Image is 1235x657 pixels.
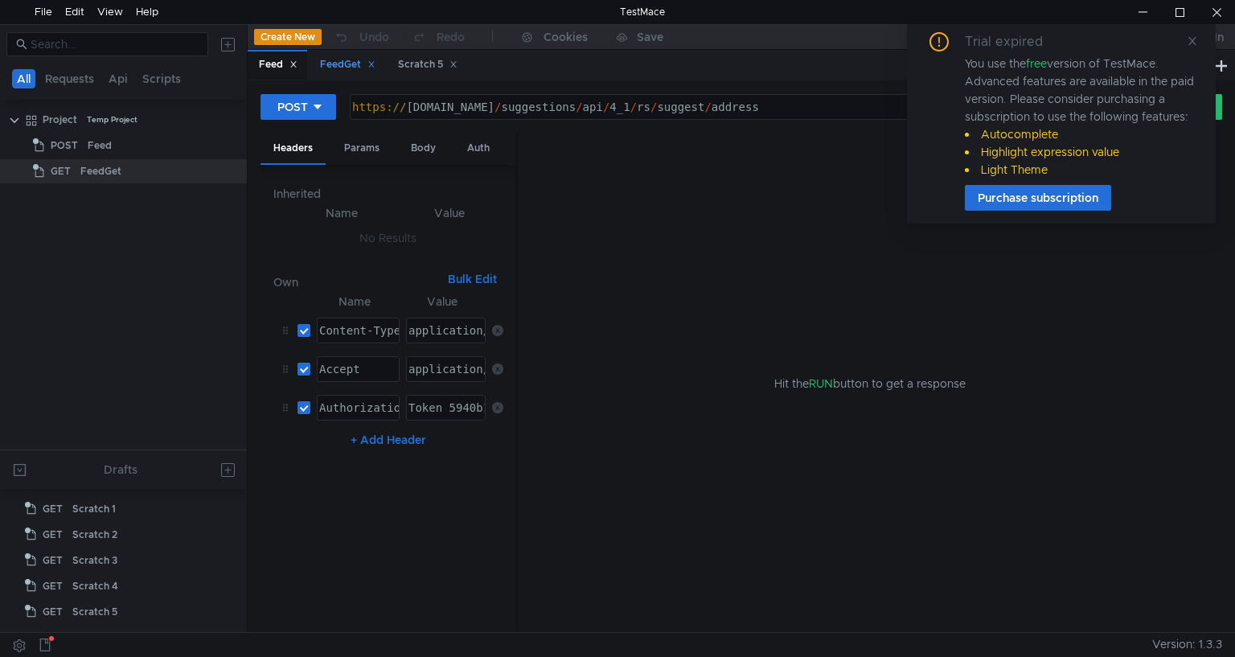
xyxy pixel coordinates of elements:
[80,159,121,183] div: FeedGet
[965,125,1196,143] li: Autocomplete
[965,32,1062,51] div: Trial expired
[965,161,1196,179] li: Light Theme
[43,548,63,573] span: GET
[400,25,476,49] button: Redo
[359,27,389,47] div: Undo
[637,31,663,43] div: Save
[72,600,117,624] div: Scratch 5
[1026,56,1047,71] span: free
[1152,633,1222,656] span: Version: 1.3.3
[72,574,118,598] div: Scratch 4
[104,69,133,88] button: Api
[320,56,375,73] div: FeedGet
[137,69,186,88] button: Scripts
[43,574,63,598] span: GET
[286,203,396,223] th: Name
[441,269,503,289] button: Bulk Edit
[437,27,465,47] div: Redo
[400,292,486,311] th: Value
[87,108,137,132] div: Temp Project
[508,133,578,163] div: Variables
[40,69,99,88] button: Requests
[43,600,63,624] span: GET
[12,69,35,88] button: All
[72,548,117,573] div: Scratch 3
[965,55,1196,179] div: You use the version of TestMace. Advanced features are available in the paid version. Please cons...
[88,133,112,158] div: Feed
[398,56,457,73] div: Scratch 5
[72,497,116,521] div: Scratch 1
[809,376,833,391] span: RUN
[398,133,449,163] div: Body
[261,133,326,165] div: Headers
[396,203,503,223] th: Value
[273,273,441,292] h6: Own
[43,523,63,547] span: GET
[72,523,117,547] div: Scratch 2
[43,497,63,521] span: GET
[254,29,322,45] button: Create New
[454,133,503,163] div: Auth
[774,375,966,392] span: Hit the button to get a response
[965,185,1111,211] button: Purchase subscription
[544,27,588,47] div: Cookies
[51,159,71,183] span: GET
[331,133,392,163] div: Params
[259,56,297,73] div: Feed
[43,108,77,132] div: Project
[104,460,137,479] div: Drafts
[31,35,199,53] input: Search...
[273,184,503,203] h6: Inherited
[965,143,1196,161] li: Highlight expression value
[322,25,400,49] button: Undo
[344,430,433,450] button: + Add Header
[261,94,336,120] button: POST
[310,292,400,311] th: Name
[277,98,308,116] div: POST
[51,133,78,158] span: POST
[359,231,416,245] nz-embed-empty: No Results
